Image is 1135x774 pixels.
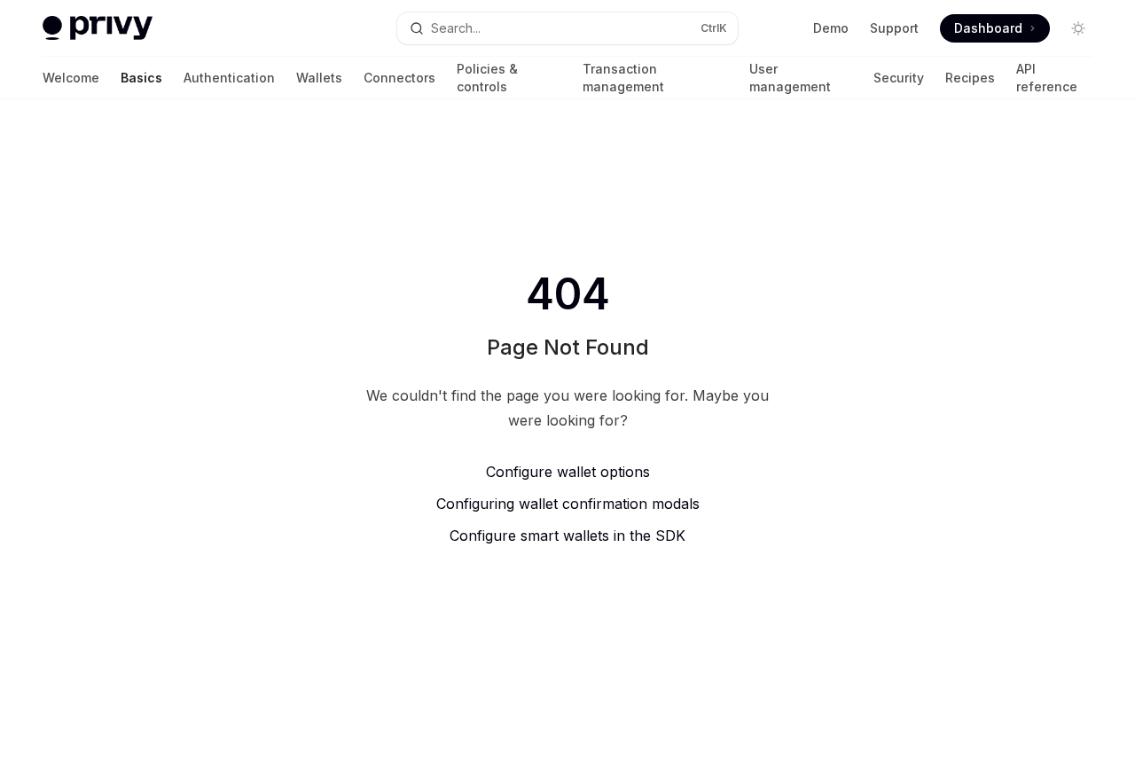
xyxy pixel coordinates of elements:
[940,14,1050,43] a: Dashboard
[457,57,561,99] a: Policies & controls
[43,16,153,41] img: light logo
[358,493,777,514] a: Configuring wallet confirmation modals
[358,461,777,482] a: Configure wallet options
[954,20,1022,37] span: Dashboard
[184,57,275,99] a: Authentication
[1064,14,1092,43] button: Toggle dark mode
[397,12,738,44] button: Open search
[1016,57,1092,99] a: API reference
[945,57,995,99] a: Recipes
[813,20,849,37] a: Demo
[873,57,924,99] a: Security
[486,463,650,481] span: Configure wallet options
[121,57,162,99] a: Basics
[487,333,649,362] h1: Page Not Found
[870,20,919,37] a: Support
[358,525,777,546] a: Configure smart wallets in the SDK
[701,21,727,35] span: Ctrl K
[296,57,342,99] a: Wallets
[436,495,700,512] span: Configuring wallet confirmation modals
[583,57,727,99] a: Transaction management
[43,57,99,99] a: Welcome
[522,270,614,319] span: 404
[749,57,852,99] a: User management
[358,383,777,433] div: We couldn't find the page you were looking for. Maybe you were looking for?
[431,18,481,39] div: Search...
[450,527,685,544] span: Configure smart wallets in the SDK
[364,57,435,99] a: Connectors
